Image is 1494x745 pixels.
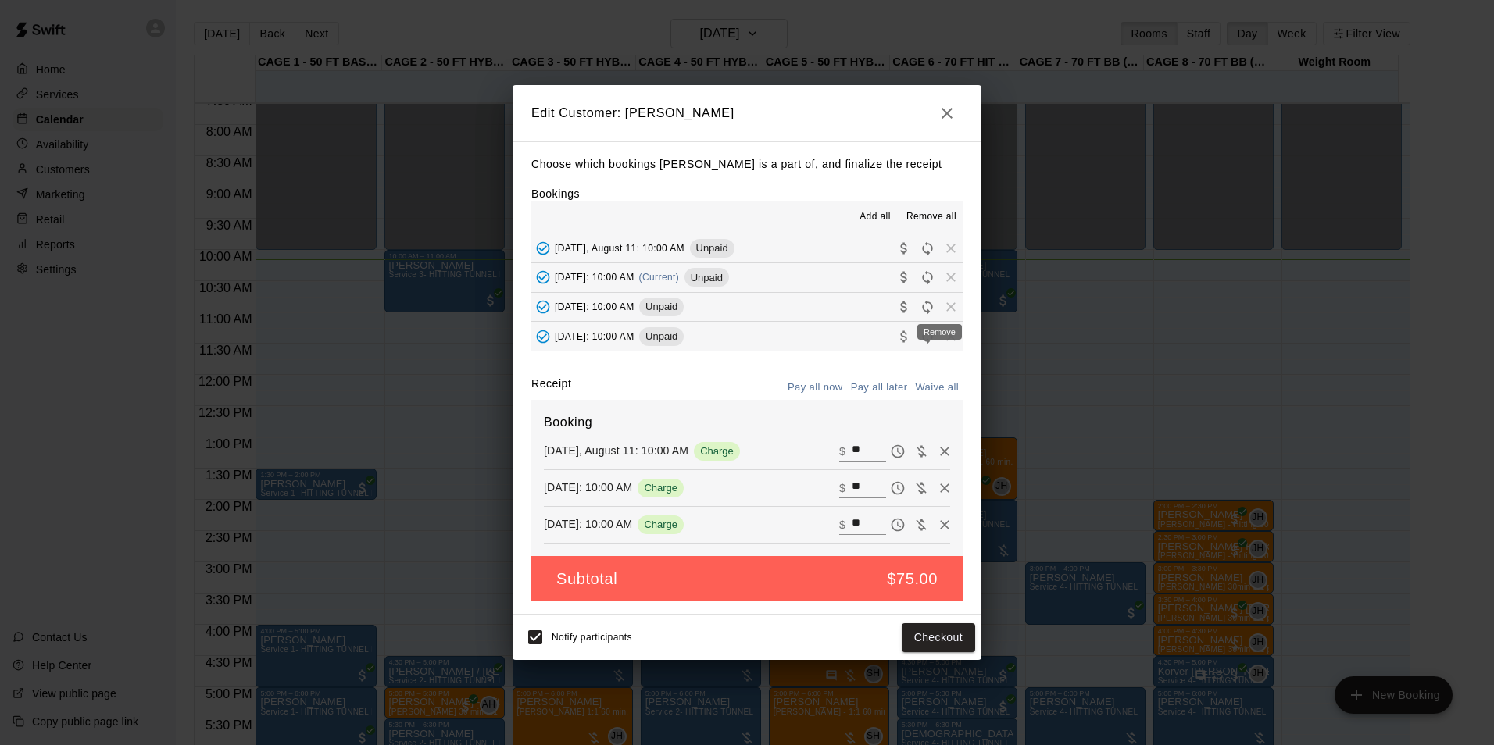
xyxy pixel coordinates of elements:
[638,482,684,494] span: Charge
[916,330,939,341] span: Reschedule
[531,237,555,260] button: Added - Collect Payment
[910,444,933,457] span: Waive payment
[684,272,729,283] span: Unpaid
[910,480,933,494] span: Waive payment
[900,205,963,230] button: Remove all
[690,242,734,254] span: Unpaid
[933,440,956,463] button: Remove
[939,300,963,312] span: Remove
[916,241,939,253] span: Reschedule
[916,271,939,283] span: Reschedule
[531,263,963,292] button: Added - Collect Payment[DATE]: 10:00 AM(Current)UnpaidCollect paymentRescheduleRemove
[916,300,939,312] span: Reschedule
[839,480,845,496] p: $
[544,516,632,532] p: [DATE]: 10:00 AM
[917,324,962,340] div: Remove
[933,476,956,500] button: Remove
[513,85,981,141] h2: Edit Customer: [PERSON_NAME]
[939,271,963,283] span: Remove
[892,300,916,312] span: Collect payment
[694,445,740,457] span: Charge
[892,241,916,253] span: Collect payment
[933,513,956,536] button: Remove
[531,187,580,200] label: Bookings
[531,322,963,351] button: Added - Collect Payment[DATE]: 10:00 AMUnpaidCollect paymentRescheduleRemove
[531,293,963,322] button: Added - Collect Payment[DATE]: 10:00 AMUnpaidCollect paymentRescheduleRemove
[555,301,634,312] span: [DATE]: 10:00 AM
[639,301,684,312] span: Unpaid
[531,266,555,289] button: Added - Collect Payment
[902,623,975,652] button: Checkout
[892,271,916,283] span: Collect payment
[531,325,555,348] button: Added - Collect Payment
[555,330,634,341] span: [DATE]: 10:00 AM
[784,376,847,400] button: Pay all now
[552,633,632,643] span: Notify participants
[886,517,910,530] span: Pay later
[638,519,684,530] span: Charge
[639,330,684,342] span: Unpaid
[839,444,845,459] p: $
[544,479,632,495] p: [DATE]: 10:00 AM
[910,517,933,530] span: Waive payment
[639,272,680,283] span: (Current)
[887,569,938,590] h5: $75.00
[544,412,950,433] h6: Booking
[860,209,891,225] span: Add all
[556,569,617,590] h5: Subtotal
[555,242,684,253] span: [DATE], August 11: 10:00 AM
[886,444,910,457] span: Pay later
[839,517,845,533] p: $
[531,295,555,319] button: Added - Collect Payment
[847,376,912,400] button: Pay all later
[886,480,910,494] span: Pay later
[531,233,963,262] button: Added - Collect Payment[DATE], August 11: 10:00 AMUnpaidCollect paymentRescheduleRemove
[555,272,634,283] span: [DATE]: 10:00 AM
[850,205,900,230] button: Add all
[531,155,963,174] p: Choose which bookings [PERSON_NAME] is a part of, and finalize the receipt
[544,443,688,458] p: [DATE], August 11: 10:00 AM
[531,376,571,400] label: Receipt
[892,330,916,341] span: Collect payment
[939,241,963,253] span: Remove
[906,209,956,225] span: Remove all
[911,376,963,400] button: Waive all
